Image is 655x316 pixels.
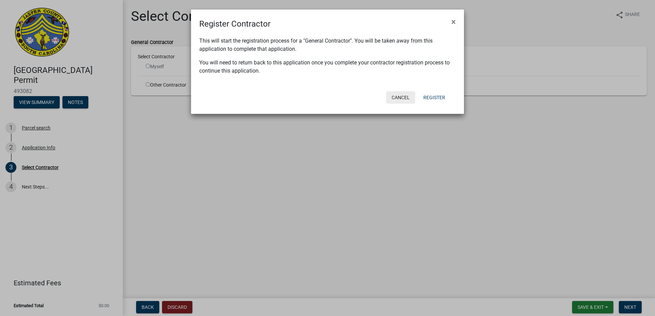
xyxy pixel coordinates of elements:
[199,37,456,53] p: This will start the registration process for a "General Contractor". You will be taken away from ...
[418,91,451,104] button: Register
[446,12,461,31] button: Close
[199,59,456,75] p: You will need to return back to this application once you complete your contractor registration p...
[386,91,415,104] button: Cancel
[199,18,271,30] h4: Register Contractor
[451,17,456,27] span: ×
